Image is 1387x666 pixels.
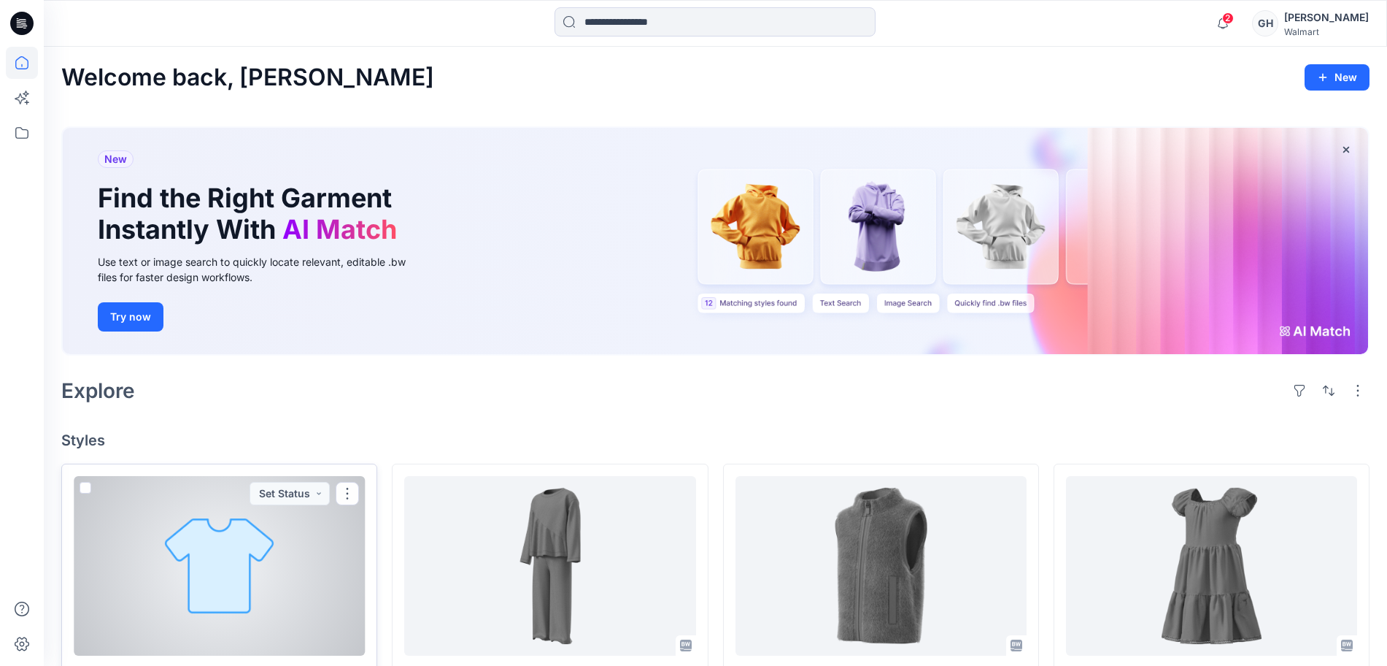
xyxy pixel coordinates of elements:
h2: Explore [61,379,135,402]
h2: Welcome back, [PERSON_NAME] [61,64,434,91]
div: GH [1252,10,1278,37]
button: Try now [98,302,163,332]
div: Use text or image search to quickly locate relevant, editable .bw files for faster design workflows. [98,254,426,285]
span: AI Match [282,213,397,245]
a: Reversible Fur Vest [735,476,1027,656]
span: 2 [1222,12,1234,24]
a: A-Line Ruffle Top and Wide Leg Bottoms Set [404,476,695,656]
a: Reversible Fur Hood [74,476,365,656]
button: New [1305,64,1369,91]
div: [PERSON_NAME] [1284,9,1369,26]
h4: Styles [61,432,1369,449]
div: Walmart [1284,26,1369,37]
span: New [104,150,127,168]
a: HQ260586_WN SMOCKED DRESS [1066,476,1357,656]
h1: Find the Right Garment Instantly With [98,183,404,245]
